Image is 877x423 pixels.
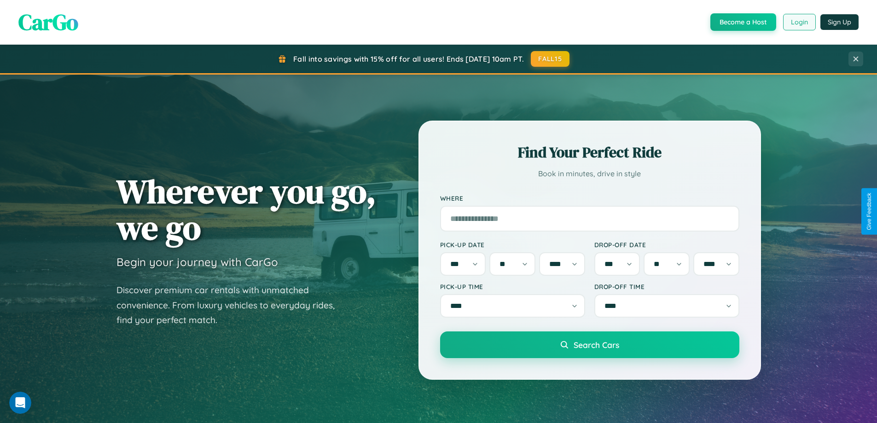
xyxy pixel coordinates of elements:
label: Where [440,194,739,202]
label: Pick-up Time [440,283,585,290]
button: Become a Host [710,13,776,31]
span: Search Cars [574,340,619,350]
iframe: Intercom live chat [9,392,31,414]
p: Book in minutes, drive in style [440,167,739,180]
span: CarGo [18,7,78,37]
button: FALL15 [531,51,569,67]
label: Drop-off Time [594,283,739,290]
p: Discover premium car rentals with unmatched convenience. From luxury vehicles to everyday rides, ... [116,283,347,328]
button: Search Cars [440,331,739,358]
h3: Begin your journey with CarGo [116,255,278,269]
button: Login [783,14,816,30]
h1: Wherever you go, we go [116,173,376,246]
span: Fall into savings with 15% off for all users! Ends [DATE] 10am PT. [293,54,524,64]
h2: Find Your Perfect Ride [440,142,739,162]
label: Pick-up Date [440,241,585,249]
button: Sign Up [820,14,859,30]
label: Drop-off Date [594,241,739,249]
div: Give Feedback [866,193,872,230]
